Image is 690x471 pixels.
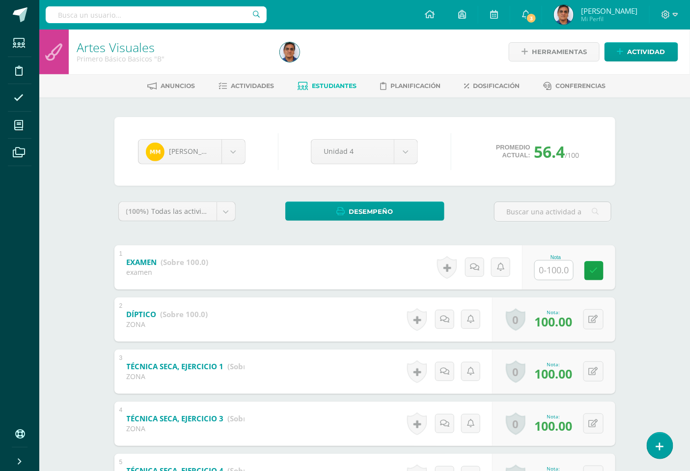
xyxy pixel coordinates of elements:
h1: Artes Visuales [77,40,268,54]
img: 26de4227e4491e716d8a6c25d62b3986.png [146,143,165,161]
strong: (Sobre 100.0) [161,257,209,267]
span: Estudiantes [312,82,357,89]
div: Nota: [535,361,573,368]
span: [PERSON_NAME] [169,147,224,156]
a: TÉCNICA SECA, EJERCICIO 1 (Sobre 100.0) [127,359,276,375]
b: TÉCNICA SECA, EJERCICIO 3 [127,413,224,423]
a: DÍPTICO (Sobre 100.0) [127,307,208,323]
img: 273b6853e3968a0849ea5b67cbf1d59c.png [554,5,574,25]
a: (100%)Todas las actividades de esta unidad [119,202,235,221]
a: 0 [506,412,525,435]
div: Nota: [535,413,573,420]
span: 56.4 [534,141,565,162]
input: 0-100.0 [535,261,573,280]
input: Buscar una actividad aquí... [495,202,611,221]
a: Planificación [380,78,441,94]
strong: (Sobre 100.0) [161,309,208,319]
a: Herramientas [509,42,600,61]
span: Planificación [390,82,441,89]
span: Mi Perfil [581,15,637,23]
div: Nota [534,255,578,260]
div: Primero Básico Basicos 'B' [77,54,268,63]
span: 100.00 [535,365,573,382]
span: 100.00 [535,417,573,434]
a: Desempeño [285,202,444,221]
strong: (Sobre 100.0) [228,413,276,423]
span: Actividad [628,43,665,61]
div: ZONA [127,320,208,329]
a: 0 [506,360,525,383]
a: Unidad 4 [311,140,417,164]
span: Dosificación [473,82,520,89]
input: Busca un usuario... [46,6,267,23]
b: EXAMEN [127,257,157,267]
div: examen [127,267,209,277]
span: (100%) [126,206,149,216]
a: Actividades [219,78,274,94]
span: Todas las actividades de esta unidad [152,206,274,216]
div: ZONA [127,372,245,381]
a: 0 [506,308,525,331]
a: Estudiantes [298,78,357,94]
span: Anuncios [161,82,195,89]
span: [PERSON_NAME] [581,6,637,16]
span: /100 [565,150,580,160]
span: Unidad 4 [324,140,382,163]
div: ZONA [127,424,245,433]
span: Herramientas [532,43,587,61]
span: Actividades [231,82,274,89]
span: Desempeño [349,203,393,221]
a: TÉCNICA SECA, EJERCICIO 3 (Sobre 100.0) [127,411,276,427]
a: Anuncios [147,78,195,94]
b: TÉCNICA SECA, EJERCICIO 1 [127,361,224,371]
a: EXAMEN (Sobre 100.0) [127,255,209,270]
span: Promedio actual: [496,144,530,159]
a: Artes Visuales [77,39,155,56]
span: Conferencias [555,82,606,89]
a: Dosificación [464,78,520,94]
img: 273b6853e3968a0849ea5b67cbf1d59c.png [280,42,300,62]
span: 3 [526,13,537,24]
a: Conferencias [543,78,606,94]
a: Actividad [605,42,678,61]
span: 100.00 [535,313,573,330]
b: DÍPTICO [127,309,157,319]
a: [PERSON_NAME] [138,140,245,164]
div: Nota: [535,309,573,316]
strong: (Sobre 100.0) [228,361,276,371]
